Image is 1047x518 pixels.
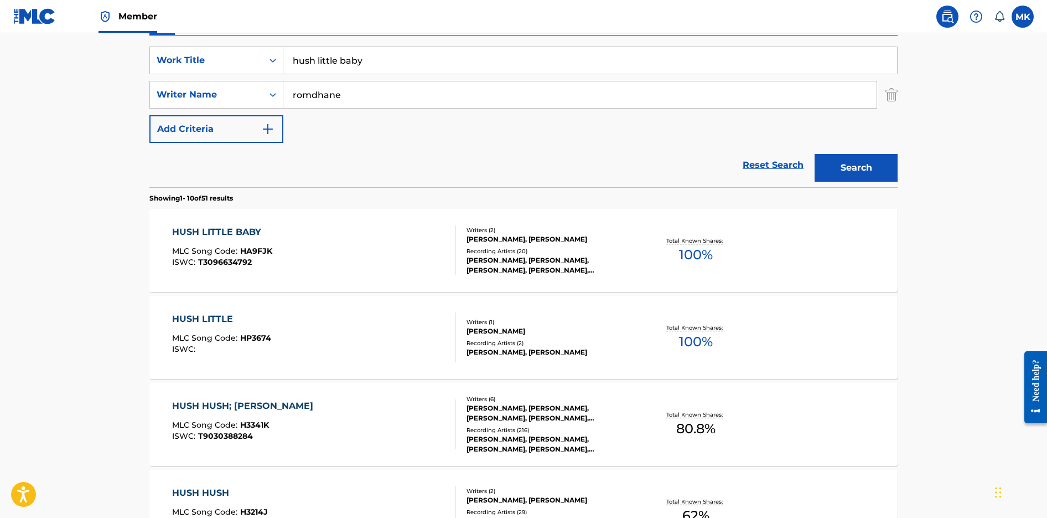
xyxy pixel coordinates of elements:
span: HP3674 [240,333,271,343]
p: Total Known Shares: [666,324,725,332]
span: MLC Song Code : [172,420,240,430]
div: Work Title [157,54,256,67]
p: Total Known Shares: [666,237,725,245]
img: help [970,10,983,23]
button: Add Criteria [149,115,283,143]
div: Help [965,6,987,28]
span: ISWC : [172,431,198,441]
div: [PERSON_NAME], [PERSON_NAME] [467,495,634,505]
div: [PERSON_NAME], [PERSON_NAME], [PERSON_NAME], [PERSON_NAME], [PERSON_NAME] [467,434,634,454]
iframe: Chat Widget [992,465,1047,518]
span: 100 % [679,245,713,265]
span: 80.8 % [676,419,716,439]
img: Top Rightsholder [99,10,112,23]
div: Recording Artists ( 29 ) [467,508,634,516]
a: HUSH LITTLE BABYMLC Song Code:HA9FJKISWC:T3096634792Writers (2)[PERSON_NAME], [PERSON_NAME]Record... [149,209,898,292]
div: [PERSON_NAME], [PERSON_NAME], [PERSON_NAME], [PERSON_NAME], [PERSON_NAME] [467,255,634,275]
div: [PERSON_NAME], [PERSON_NAME], [PERSON_NAME], [PERSON_NAME], [PERSON_NAME], [PERSON_NAME] [467,403,634,423]
div: User Menu [1012,6,1034,28]
a: HUSH LITTLEMLC Song Code:HP3674ISWC:Writers (1)[PERSON_NAME]Recording Artists (2)[PERSON_NAME], [... [149,296,898,379]
div: Writer Name [157,88,256,101]
a: HUSH HUSH; [PERSON_NAME]MLC Song Code:H3341KISWC:T9030388284Writers (6)[PERSON_NAME], [PERSON_NAM... [149,383,898,466]
div: HUSH LITTLE BABY [172,225,272,239]
p: Total Known Shares: [666,411,725,419]
div: Writers ( 6 ) [467,395,634,403]
div: HUSH HUSH; [PERSON_NAME] [172,399,319,413]
button: Search [815,154,898,182]
span: T3096634792 [198,257,252,267]
div: [PERSON_NAME], [PERSON_NAME] [467,347,634,357]
span: H3214J [240,507,268,517]
p: Showing 1 - 10 of 51 results [149,193,233,203]
div: Notifications [994,11,1005,22]
span: 100 % [679,332,713,352]
div: HUSH HUSH [172,486,268,500]
img: MLC Logo [13,8,56,24]
div: Drag [995,476,1002,509]
a: Reset Search [737,153,809,177]
span: MLC Song Code : [172,333,240,343]
img: Delete Criterion [885,81,898,109]
div: Recording Artists ( 2 ) [467,339,634,347]
iframe: Resource Center [1016,343,1047,432]
img: 9d2ae6d4665cec9f34b9.svg [261,122,274,136]
span: H3341K [240,420,269,430]
div: [PERSON_NAME] [467,326,634,336]
div: Recording Artists ( 216 ) [467,426,634,434]
span: MLC Song Code : [172,246,240,256]
img: search [941,10,954,23]
span: HA9FJK [240,246,272,256]
div: [PERSON_NAME], [PERSON_NAME] [467,234,634,244]
div: Writers ( 2 ) [467,487,634,495]
div: HUSH LITTLE [172,312,271,326]
span: MLC Song Code : [172,507,240,517]
span: ISWC : [172,257,198,267]
div: Writers ( 2 ) [467,226,634,234]
span: ISWC : [172,344,198,354]
a: Public Search [936,6,958,28]
span: Member [118,10,157,23]
div: Writers ( 1 ) [467,318,634,326]
div: Recording Artists ( 20 ) [467,247,634,255]
form: Search Form [149,47,898,187]
p: Total Known Shares: [666,498,725,506]
span: T9030388284 [198,431,253,441]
